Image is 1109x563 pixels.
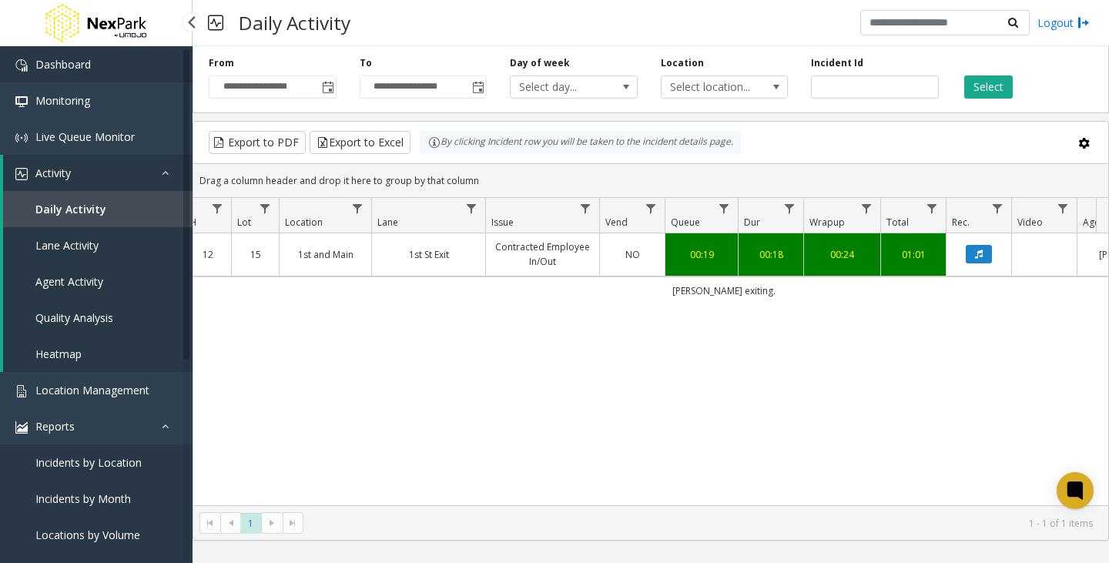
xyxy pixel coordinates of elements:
a: Agent Activity [3,263,193,300]
span: Monitoring [35,93,90,108]
a: Lane Activity [3,227,193,263]
span: Reports [35,419,75,434]
span: NO [625,248,640,261]
a: Lot Filter Menu [255,198,276,219]
span: Heatmap [35,347,82,361]
a: 00:18 [748,247,794,262]
a: Contracted Employee In/Out [495,240,590,269]
img: 'icon' [15,385,28,397]
span: Location Management [35,383,149,397]
span: Locations by Volume [35,528,140,542]
span: H [189,216,196,229]
a: NO [609,247,655,262]
a: Logout [1037,15,1090,31]
span: Select location... [662,76,762,98]
span: Incidents by Location [35,455,142,470]
span: Incidents by Month [35,491,131,506]
span: Rec. [952,216,970,229]
button: Export to PDF [209,131,306,154]
span: Lane [377,216,398,229]
a: Quality Analysis [3,300,193,336]
a: Wrapup Filter Menu [856,198,877,219]
img: 'icon' [15,59,28,72]
div: Data table [193,198,1108,505]
span: Issue [491,216,514,229]
span: Page 1 [240,513,261,534]
a: Location Filter Menu [347,198,368,219]
img: 'icon' [15,132,28,144]
a: Queue Filter Menu [714,198,735,219]
span: Video [1017,216,1043,229]
span: Dur [744,216,760,229]
div: By clicking Incident row you will be taken to the incident details page. [420,131,741,154]
label: To [360,56,372,70]
span: Toggle popup [319,76,336,98]
kendo-pager-info: 1 - 1 of 1 items [313,517,1093,530]
span: Agent Activity [35,274,103,289]
span: Live Queue Monitor [35,129,135,144]
img: 'icon' [15,421,28,434]
a: 00:24 [813,247,871,262]
span: Location [285,216,323,229]
span: Vend [605,216,628,229]
a: Lane Filter Menu [461,198,482,219]
span: Wrapup [809,216,845,229]
img: 'icon' [15,168,28,180]
img: 'icon' [15,96,28,108]
a: 00:19 [675,247,729,262]
a: Video Filter Menu [1053,198,1074,219]
label: Location [661,56,704,70]
span: Total [886,216,909,229]
div: Drag a column header and drop it here to group by that column [193,167,1108,194]
a: Issue Filter Menu [575,198,596,219]
a: Heatmap [3,336,193,372]
a: H Filter Menu [207,198,228,219]
a: 1st St Exit [381,247,476,262]
span: Queue [671,216,700,229]
img: infoIcon.svg [428,136,441,149]
a: Total Filter Menu [922,198,943,219]
a: Rec. Filter Menu [987,198,1008,219]
button: Export to Excel [310,131,410,154]
span: Toggle popup [469,76,486,98]
button: Select [964,75,1013,99]
a: Dur Filter Menu [779,198,800,219]
img: logout [1077,15,1090,31]
a: 12 [193,247,222,262]
a: Vend Filter Menu [641,198,662,219]
a: 01:01 [890,247,936,262]
h3: Daily Activity [231,4,358,42]
a: Daily Activity [3,191,193,227]
span: Activity [35,166,71,180]
span: Quality Analysis [35,310,113,325]
span: Select day... [511,76,611,98]
span: Lane Activity [35,238,99,253]
label: From [209,56,234,70]
label: Incident Id [811,56,863,70]
a: Activity [3,155,193,191]
a: 15 [241,247,270,262]
span: Lot [237,216,251,229]
a: 1st and Main [289,247,362,262]
label: Day of week [510,56,570,70]
span: Agent [1083,216,1108,229]
span: Dashboard [35,57,91,72]
span: Daily Activity [35,202,106,216]
img: pageIcon [208,4,223,42]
